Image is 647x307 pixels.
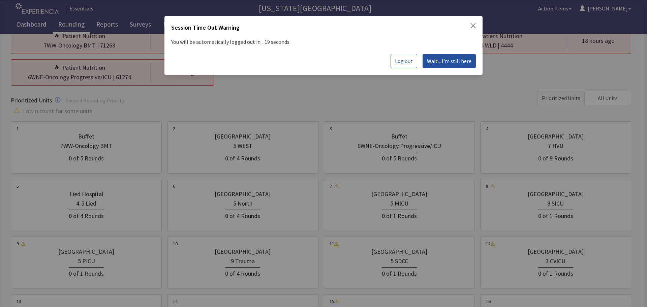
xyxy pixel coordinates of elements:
[171,35,476,49] p: You will be automatically logged out in... 19 seconds
[470,23,476,28] button: Close
[395,57,413,65] span: Log out
[391,54,417,68] button: Log out
[171,23,240,35] h2: Session Time Out Warning
[427,57,471,65] span: Wait... I'm still here
[423,54,476,68] button: Wait... I'm still here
